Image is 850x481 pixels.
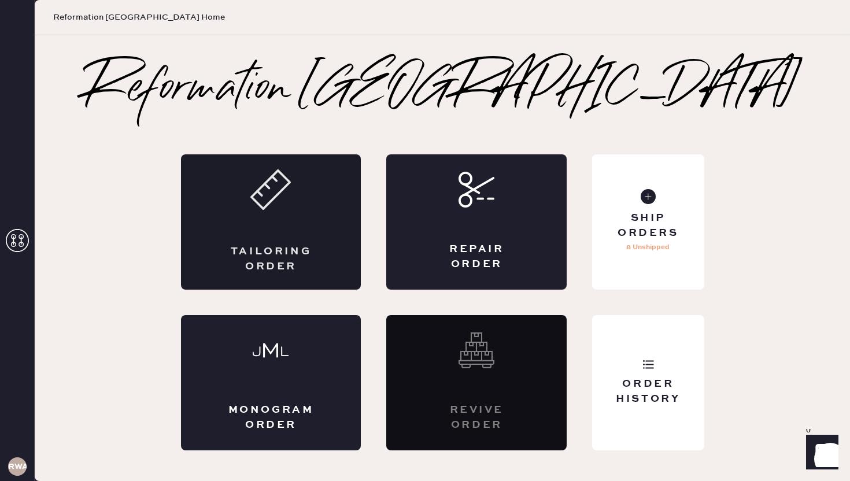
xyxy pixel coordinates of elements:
div: Tailoring Order [227,245,315,273]
span: Reformation [GEOGRAPHIC_DATA] Home [53,12,225,23]
div: Order History [601,377,694,406]
div: Interested? Contact us at care@hemster.co [386,315,567,450]
div: Revive order [433,403,520,432]
div: Ship Orders [601,211,694,240]
div: Repair Order [433,242,520,271]
h2: Reformation [GEOGRAPHIC_DATA] [85,66,800,113]
p: 8 Unshipped [626,240,670,254]
iframe: Front Chat [795,429,845,479]
h3: RWA [8,462,27,471]
div: Monogram Order [227,403,315,432]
